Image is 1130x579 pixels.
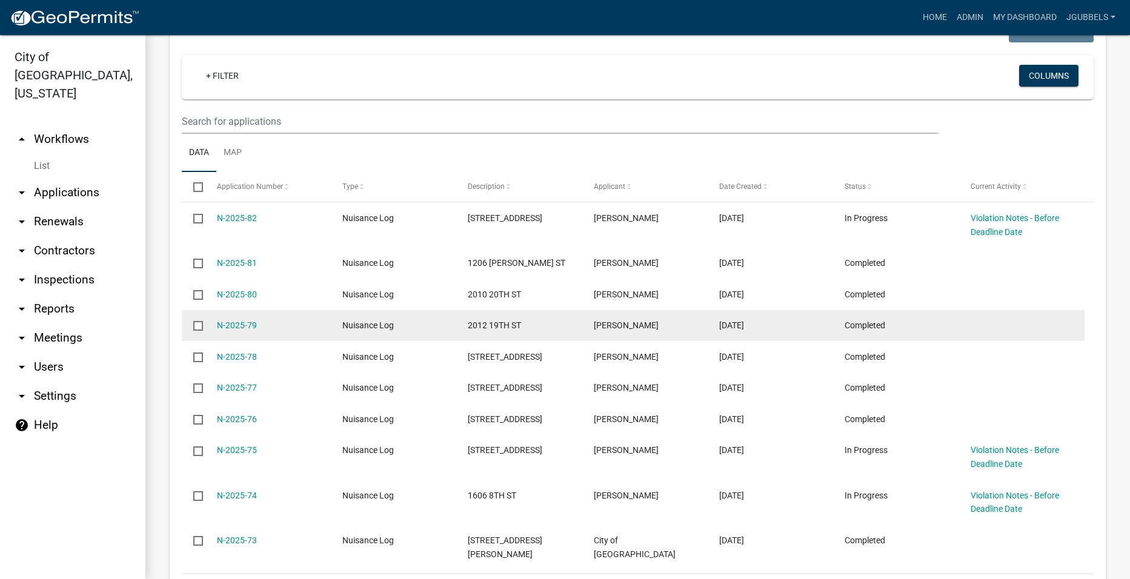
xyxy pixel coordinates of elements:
datatable-header-cell: Type [331,172,456,201]
span: Nuisance Log [342,352,394,362]
datatable-header-cell: Date Created [708,172,833,201]
span: Jack Gubbels [594,258,659,268]
span: 08/25/2025 [719,414,744,424]
span: Date Created [719,182,762,191]
i: arrow_drop_down [15,273,29,287]
i: arrow_drop_up [15,132,29,147]
span: Nuisance Log [342,535,394,545]
span: Nuisance Log [342,320,394,330]
span: 2102 WILLOW ST [468,414,542,424]
button: Columns [1019,65,1078,87]
i: arrow_drop_down [15,185,29,200]
a: Violation Notes - Before Deadline Date [971,491,1059,514]
span: Nuisance Log [342,445,394,455]
span: 08/25/2025 [719,289,744,299]
datatable-header-cell: Current Activity [959,172,1085,201]
a: N-2025-76 [217,414,257,424]
span: 1606 8TH ST [468,491,516,500]
span: Completed [845,320,885,330]
a: N-2025-77 [217,383,257,392]
span: Completed [845,414,885,424]
a: + Filter [196,65,248,87]
span: 08/25/2025 [719,445,744,455]
a: Data [182,134,216,173]
a: My Dashboard [988,6,1062,29]
span: Jack Gubbels [594,491,659,500]
a: jgubbels [1062,6,1120,29]
span: In Progress [845,445,888,455]
span: 08/25/2025 [719,352,744,362]
i: arrow_drop_down [15,302,29,316]
span: Current Activity [971,182,1021,191]
span: Nuisance Log [342,258,394,268]
span: Jack Gubbels [594,352,659,362]
datatable-header-cell: Description [456,172,582,201]
span: 2010 20TH ST [468,289,521,299]
span: 08/25/2025 [719,258,744,268]
span: City of Harlan [594,535,676,559]
span: Jack Gubbels [594,414,659,424]
a: Map [216,134,249,173]
span: Status [845,182,866,191]
a: N-2025-75 [217,445,257,455]
span: 1211 WILLOW ST [468,352,542,362]
span: Jack Gubbels [594,320,659,330]
span: Completed [845,535,885,545]
span: Nuisance Log [342,491,394,500]
span: 507 BALDWIN ST [468,535,542,559]
i: arrow_drop_down [15,331,29,345]
span: 1901 8TH ST [468,213,542,223]
span: Description [468,182,505,191]
i: arrow_drop_down [15,360,29,374]
a: N-2025-74 [217,491,257,500]
datatable-header-cell: Status [833,172,959,201]
span: 1320 WILLOW ST [468,383,542,392]
span: 08/25/2025 [719,491,744,500]
span: Completed [845,383,885,392]
datatable-header-cell: Select [182,172,205,201]
a: N-2025-81 [217,258,257,268]
span: Completed [845,258,885,268]
a: Violation Notes - Before Deadline Date [971,445,1059,469]
input: Search for applications [182,109,939,134]
datatable-header-cell: Applicant [582,172,708,201]
i: arrow_drop_down [15,389,29,403]
span: Applicant [594,182,625,191]
datatable-header-cell: Application Number [205,172,330,201]
a: Violation Notes - Before Deadline Date [971,213,1059,237]
span: Completed [845,352,885,362]
span: Completed [845,289,885,299]
i: arrow_drop_down [15,214,29,229]
a: N-2025-80 [217,289,257,299]
a: N-2025-78 [217,352,257,362]
span: Nuisance Log [342,383,394,392]
span: 08/25/2025 [719,320,744,330]
span: 804 HILL ST [468,445,542,455]
span: Nuisance Log [342,414,394,424]
a: N-2025-79 [217,320,257,330]
span: Type [342,182,358,191]
a: Admin [952,6,988,29]
a: N-2025-73 [217,535,257,545]
span: Susan Brammann [594,213,659,223]
span: In Progress [845,491,888,500]
span: Application Number [217,182,283,191]
i: arrow_drop_down [15,243,29,258]
span: Nuisance Log [342,213,394,223]
span: Jack Gubbels [594,383,659,392]
i: help [15,418,29,432]
span: 1206 DURANT ST [468,258,565,268]
span: Jack Gubbels [594,445,659,455]
span: 08/25/2025 [719,383,744,392]
span: 08/07/2025 [719,535,744,545]
a: N-2025-82 [217,213,257,223]
span: Nuisance Log [342,289,394,299]
a: Home [918,6,952,29]
span: 2012 19TH ST [468,320,521,330]
span: Jack Gubbels [594,289,659,299]
span: In Progress [845,213,888,223]
span: 08/26/2025 [719,213,744,223]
